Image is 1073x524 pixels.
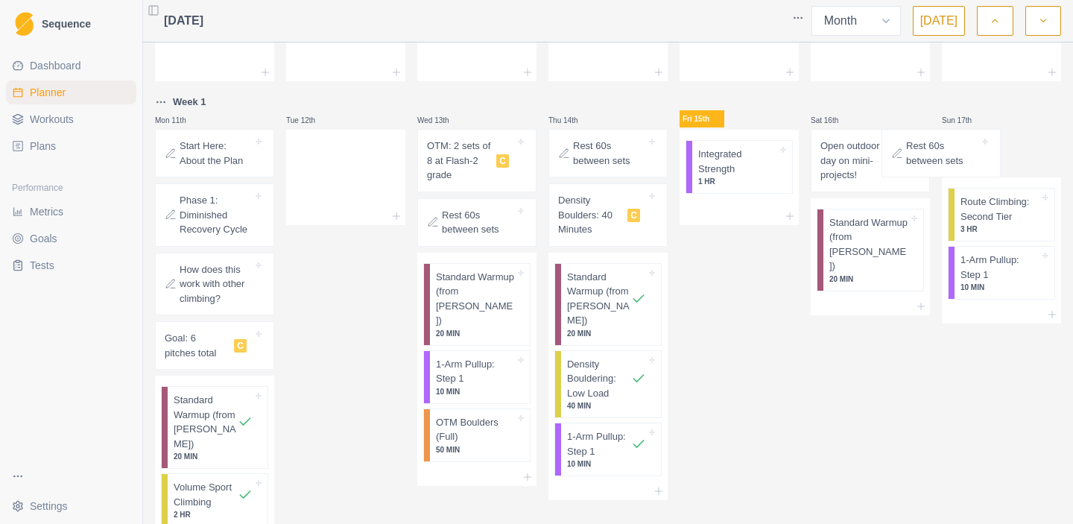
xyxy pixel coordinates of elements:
[6,6,136,42] a: LogoSequence
[30,231,57,246] span: Goals
[6,200,136,224] a: Metrics
[6,227,136,250] a: Goals
[6,494,136,518] button: Settings
[30,258,54,273] span: Tests
[548,115,593,126] p: Thu 14th
[173,95,206,110] p: Week 1
[6,134,136,158] a: Plans
[30,204,63,219] span: Metrics
[30,139,56,154] span: Plans
[42,19,91,29] span: Sequence
[30,112,74,127] span: Workouts
[30,58,81,73] span: Dashboard
[811,115,855,126] p: Sat 16th
[6,81,136,104] a: Planner
[913,6,965,36] button: [DATE]
[6,176,136,200] div: Performance
[15,12,34,37] img: Logo
[6,107,136,131] a: Workouts
[155,115,200,126] p: Mon 11th
[286,115,331,126] p: Tue 12th
[6,253,136,277] a: Tests
[942,115,987,126] p: Sun 17th
[680,110,724,127] p: Fri 15th
[417,115,462,126] p: Wed 13th
[164,12,203,30] span: [DATE]
[6,54,136,78] a: Dashboard
[30,85,66,100] span: Planner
